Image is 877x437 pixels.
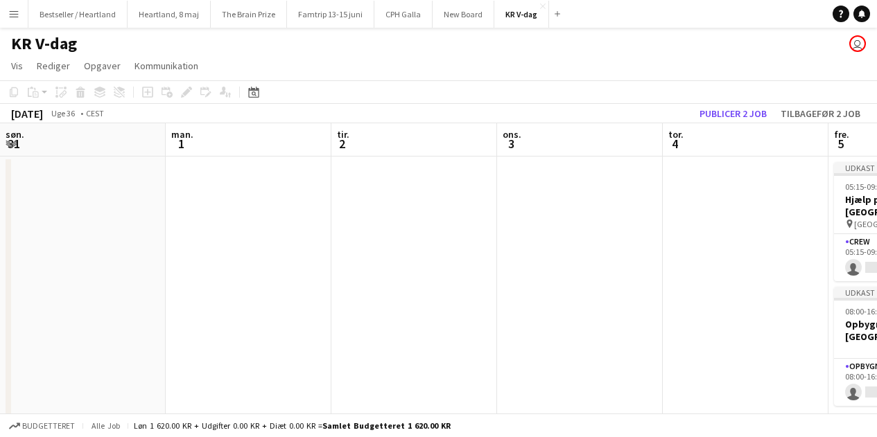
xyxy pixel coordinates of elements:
span: Samlet budgetteret 1 620.00 KR [322,420,451,431]
span: Uge 36 [46,108,80,118]
button: Budgetteret [7,418,77,434]
a: Vis [6,57,28,75]
button: KR V-dag [494,1,549,28]
button: Famtrip 13-15 juni [287,1,374,28]
span: Budgetteret [22,421,75,431]
span: 4 [666,136,684,152]
button: Tilbagefør 2 job [775,105,866,123]
span: tir. [337,128,349,141]
button: Publicer 2 job [694,105,772,123]
button: New Board [433,1,494,28]
button: The Brain Prize [211,1,287,28]
div: Løn 1 620.00 KR + Udgifter 0.00 KR + Diæt 0.00 KR = [134,420,451,431]
span: fre. [834,128,849,141]
span: 5 [832,136,849,152]
a: Kommunikation [129,57,204,75]
button: CPH Galla [374,1,433,28]
span: tor. [668,128,684,141]
h1: KR V-dag [11,33,77,54]
span: 2 [335,136,349,152]
app-user-avatar: Carla Sørensen [849,35,866,52]
div: CEST [86,108,104,118]
span: Vis [11,60,23,72]
button: Bestseller / Heartland [28,1,128,28]
span: Alle job [89,420,122,431]
button: Heartland, 8 maj [128,1,211,28]
span: 3 [501,136,521,152]
span: 1 [169,136,193,152]
span: ons. [503,128,521,141]
span: 31 [3,136,24,152]
span: Rediger [37,60,70,72]
a: Rediger [31,57,76,75]
span: Opgaver [84,60,121,72]
span: man. [171,128,193,141]
span: Kommunikation [134,60,198,72]
span: søn. [6,128,24,141]
div: [DATE] [11,107,43,121]
a: Opgaver [78,57,126,75]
